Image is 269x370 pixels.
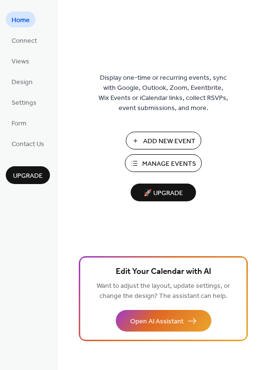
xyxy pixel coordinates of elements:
[12,57,29,67] span: Views
[6,53,35,69] a: Views
[143,136,196,147] span: Add New Event
[12,119,26,129] span: Form
[12,139,44,149] span: Contact Us
[130,317,183,327] span: Open AI Assistant
[126,132,201,149] button: Add New Event
[12,15,30,25] span: Home
[6,115,32,131] a: Form
[142,159,196,169] span: Manage Events
[13,171,43,181] span: Upgrade
[116,265,211,279] span: Edit Your Calendar with AI
[125,154,202,172] button: Manage Events
[12,98,37,108] span: Settings
[98,73,228,113] span: Display one-time or recurring events, sync with Google, Outlook, Zoom, Eventbrite, Wix Events or ...
[116,310,211,332] button: Open AI Assistant
[97,280,230,303] span: Want to adjust the layout, update settings, or change the design? The assistant can help.
[6,166,50,184] button: Upgrade
[12,36,37,46] span: Connect
[6,32,43,48] a: Connect
[6,136,50,151] a: Contact Us
[6,12,36,27] a: Home
[6,94,42,110] a: Settings
[12,77,33,87] span: Design
[6,74,38,89] a: Design
[131,184,196,201] button: 🚀 Upgrade
[136,187,190,200] span: 🚀 Upgrade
